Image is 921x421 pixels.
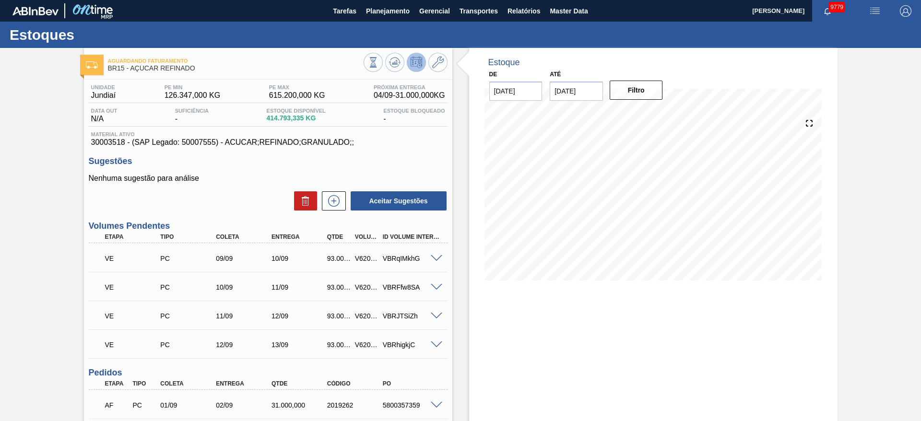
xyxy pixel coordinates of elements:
span: PE MIN [165,84,221,90]
h3: Volumes Pendentes [89,221,448,231]
p: Nenhuma sugestão para análise [89,174,448,183]
div: 01/09/2025 [158,401,220,409]
p: VE [105,283,163,291]
input: dd/mm/yyyy [550,82,603,101]
div: 10/09/2025 [269,255,331,262]
h3: Sugestões [89,156,448,166]
div: Coleta [158,380,220,387]
span: Estoque Disponível [267,108,326,114]
span: Master Data [550,5,588,17]
div: VBRFfw8SA [380,283,443,291]
p: VE [105,341,163,349]
div: Aguardando Faturamento [103,395,131,416]
button: Aceitar Sugestões [351,191,447,210]
img: Logout [900,5,911,17]
div: Volume Enviado para Transporte [103,305,165,327]
div: Volume Enviado para Transporte [103,334,165,355]
div: 13/09/2025 [269,341,331,349]
div: VBRqIMkhG [380,255,443,262]
span: 615.200,000 KG [269,91,325,100]
span: Aguardando Faturamento [108,58,364,64]
span: 04/09 - 31.000,000 KG [374,91,445,100]
span: Planejamento [366,5,410,17]
p: VE [105,312,163,320]
span: Estoque Bloqueado [383,108,445,114]
img: userActions [869,5,881,17]
div: 10/09/2025 [213,283,276,291]
span: Próxima Entrega [374,84,445,90]
button: Atualizar Gráfico [385,53,404,72]
span: Gerencial [419,5,450,17]
span: 9779 [828,2,845,12]
div: Aceitar Sugestões [346,190,448,211]
button: Desprogramar Estoque [407,53,426,72]
div: 02/09/2025 [213,401,276,409]
div: Etapa [103,380,131,387]
div: 93.000,000 [325,283,354,291]
img: TNhmsLtSVTkK8tSr43FrP2fwEKptu5GPRR3wAAAABJRU5ErkJggg== [12,7,59,15]
div: Qtde [269,380,331,387]
div: Tipo [130,380,159,387]
div: Volume Enviado para Transporte [103,248,165,269]
input: dd/mm/yyyy [489,82,543,101]
span: PE MAX [269,84,325,90]
div: - [173,108,211,123]
span: Jundiaí [91,91,116,100]
span: 414.793,335 KG [267,115,326,122]
div: - [381,108,447,123]
span: Data out [91,108,118,114]
div: Pedido de Compra [130,401,159,409]
div: 93.000,000 [325,255,354,262]
div: Pedido de Compra [158,255,220,262]
span: Material ativo [91,131,445,137]
span: BR15 - AÇÚCAR REFINADO [108,65,364,72]
div: 93.000,000 [325,341,354,349]
div: Etapa [103,234,165,240]
div: 31.000,000 [269,401,331,409]
div: VBRJTSiZh [380,312,443,320]
div: Entrega [269,234,331,240]
div: 11/09/2025 [269,283,331,291]
div: V620427 [353,341,381,349]
h3: Pedidos [89,368,448,378]
div: Volume Portal [353,234,381,240]
div: 12/09/2025 [213,341,276,349]
button: Visão Geral dos Estoques [364,53,383,72]
span: Tarefas [333,5,356,17]
div: N/A [89,108,120,123]
p: AF [105,401,129,409]
div: Pedido de Compra [158,312,220,320]
div: Tipo [158,234,220,240]
div: Pedido de Compra [158,283,220,291]
div: Código [325,380,387,387]
div: 93.000,000 [325,312,354,320]
div: Estoque [488,58,520,68]
button: Filtro [610,81,663,100]
div: Entrega [213,380,276,387]
img: Ícone [86,61,98,69]
span: Relatórios [508,5,540,17]
div: V620426 [353,312,381,320]
div: 5800357359 [380,401,443,409]
label: De [489,71,497,78]
button: Notificações [812,4,843,18]
div: Volume Enviado para Transporte [103,277,165,298]
div: Pedido de Compra [158,341,220,349]
div: Nova sugestão [317,191,346,210]
span: 126.347,000 KG [165,91,221,100]
div: Qtde [325,234,354,240]
span: Suficiência [175,108,209,114]
button: Ir ao Master Data / Geral [428,53,448,72]
div: 12/09/2025 [269,312,331,320]
span: Unidade [91,84,116,90]
div: V620425 [353,283,381,291]
label: Até [550,71,561,78]
div: 11/09/2025 [213,312,276,320]
span: Transportes [460,5,498,17]
div: Coleta [213,234,276,240]
div: Id Volume Interno [380,234,443,240]
div: 09/09/2025 [213,255,276,262]
span: 30003518 - (SAP Legado: 50007555) - ACUCAR;REFINADO;GRANULADO;; [91,138,445,147]
div: VBRhigkjC [380,341,443,349]
p: VE [105,255,163,262]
